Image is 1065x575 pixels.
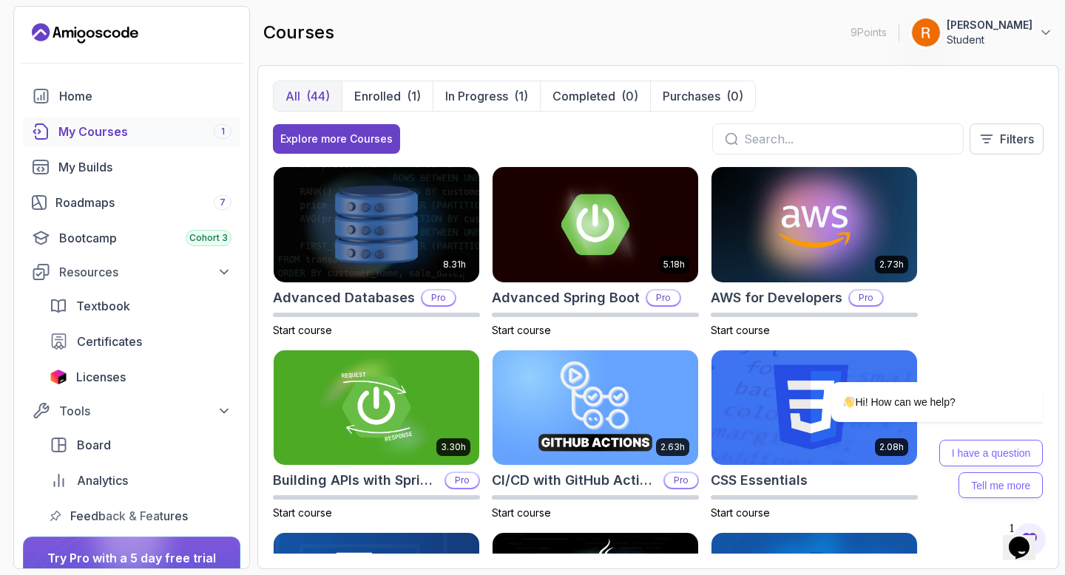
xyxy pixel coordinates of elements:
span: Feedback & Features [70,507,188,525]
div: Explore more Courses [280,132,393,146]
a: board [41,430,240,460]
span: Board [77,436,111,454]
h2: AWS for Developers [711,287,842,308]
span: Start course [711,324,770,336]
p: 5.18h [663,259,685,271]
div: (0) [726,87,743,105]
a: courses [23,117,240,146]
img: user profile image [912,18,940,47]
p: Pro [647,290,680,305]
h2: Building APIs with Spring Boot [273,470,439,491]
p: Enrolled [354,87,401,105]
span: Analytics [77,472,128,489]
img: CI/CD with GitHub Actions card [493,350,698,466]
img: Advanced Spring Boot card [493,167,698,282]
span: 7 [220,197,226,208]
img: jetbrains icon [50,370,67,384]
span: Start course [492,324,551,336]
span: Licenses [76,368,126,386]
p: Pro [422,290,455,305]
button: In Progress(1) [433,81,540,111]
span: Certificates [77,333,142,350]
p: 3.30h [441,441,466,453]
div: Bootcamp [59,229,231,247]
button: Tools [23,398,240,424]
span: Cohort 3 [189,232,228,244]
img: AWS for Developers card [711,167,917,282]
p: Student [947,33,1032,47]
p: 8.31h [443,259,466,271]
button: All(44) [274,81,342,111]
div: Home [59,87,231,105]
div: Resources [59,263,231,281]
p: Purchases [663,87,720,105]
img: Building APIs with Spring Boot card [274,350,479,466]
img: Advanced Databases card [274,167,479,282]
input: Search... [744,130,951,148]
p: Pro [665,473,697,488]
a: bootcamp [23,223,240,253]
a: builds [23,152,240,182]
p: All [285,87,300,105]
iframe: chat widget [1003,516,1050,560]
button: Filters [970,123,1044,154]
div: (1) [407,87,421,105]
a: feedback [41,501,240,531]
p: 2.63h [660,441,685,453]
button: Completed(0) [540,81,650,111]
div: My Courses [58,123,231,140]
h2: Advanced Databases [273,287,415,308]
a: analytics [41,466,240,495]
p: [PERSON_NAME] [947,18,1032,33]
h2: Advanced Spring Boot [492,287,640,308]
img: CSS Essentials card [711,350,917,466]
button: Resources [23,259,240,285]
span: 1 [221,126,225,137]
span: Start course [711,506,770,519]
div: (1) [514,87,528,105]
p: 9 Points [851,25,887,40]
button: Enrolled(1) [342,81,433,111]
h2: CSS Essentials [711,470,808,491]
a: Landing page [32,21,138,45]
a: textbook [41,291,240,321]
span: Start course [273,506,332,519]
a: roadmaps [23,188,240,217]
div: (44) [306,87,330,105]
span: Start course [492,506,551,519]
p: Filters [1000,130,1034,148]
iframe: chat widget [784,248,1050,508]
div: Tools [59,402,231,420]
a: licenses [41,362,240,392]
button: Explore more Courses [273,124,400,154]
button: Purchases(0) [650,81,755,111]
h2: courses [263,21,334,44]
p: Pro [446,473,479,488]
span: Start course [273,324,332,336]
p: Completed [552,87,615,105]
button: user profile image[PERSON_NAME]Student [911,18,1053,47]
a: certificates [41,327,240,356]
div: My Builds [58,158,231,176]
div: Roadmaps [55,194,231,211]
p: In Progress [445,87,508,105]
a: home [23,81,240,111]
div: (0) [621,87,638,105]
h2: CI/CD with GitHub Actions [492,470,657,491]
span: Textbook [76,297,130,315]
